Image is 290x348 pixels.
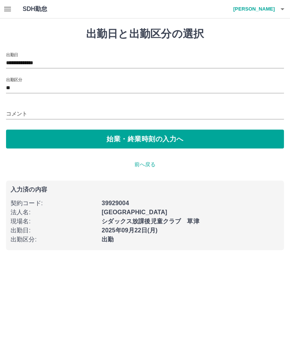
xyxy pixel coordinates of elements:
b: [GEOGRAPHIC_DATA] [102,209,167,215]
p: 契約コード : [11,199,97,208]
p: 法人名 : [11,208,97,217]
p: 入力済の内容 [11,187,279,193]
p: 出勤区分 : [11,235,97,244]
b: 出勤 [102,236,114,243]
button: 始業・終業時刻の入力へ [6,130,284,148]
label: 出勤区分 [6,77,22,82]
label: 出勤日 [6,52,18,57]
h1: 出勤日と出勤区分の選択 [6,28,284,40]
p: 出勤日 : [11,226,97,235]
b: 2025年09月22日(月) [102,227,157,234]
p: 現場名 : [11,217,97,226]
b: シダックス放課後児童クラブ 草津 [102,218,199,224]
b: 39929004 [102,200,129,206]
p: 前へ戻る [6,161,284,169]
